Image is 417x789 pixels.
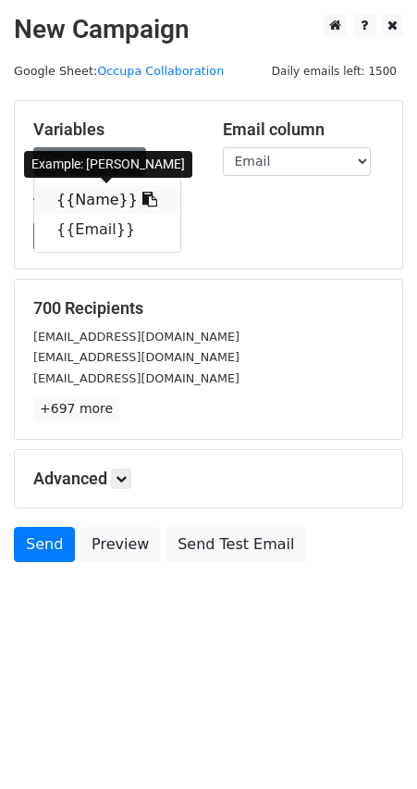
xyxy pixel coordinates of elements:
div: Example: [PERSON_NAME] [24,151,192,178]
small: [EMAIL_ADDRESS][DOMAIN_NAME] [33,330,239,344]
small: [EMAIL_ADDRESS][DOMAIN_NAME] [33,350,239,364]
h5: Variables [33,119,195,140]
a: Preview [80,527,161,562]
a: Occupa Collaboration [97,64,224,78]
h5: Advanced [33,469,384,489]
a: Send [14,527,75,562]
a: {{Name}} [34,185,180,215]
h2: New Campaign [14,14,403,45]
a: +697 more [33,397,119,420]
small: Google Sheet: [14,64,224,78]
a: Send Test Email [166,527,306,562]
iframe: Chat Widget [325,700,417,789]
h5: 700 Recipients [33,298,384,319]
a: {{Email}} [34,215,180,244]
small: [EMAIL_ADDRESS][DOMAIN_NAME] [33,371,239,385]
div: 聊天小组件 [325,700,417,789]
a: Daily emails left: 1500 [265,64,403,78]
h5: Email column [223,119,385,140]
span: Daily emails left: 1500 [265,61,403,81]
